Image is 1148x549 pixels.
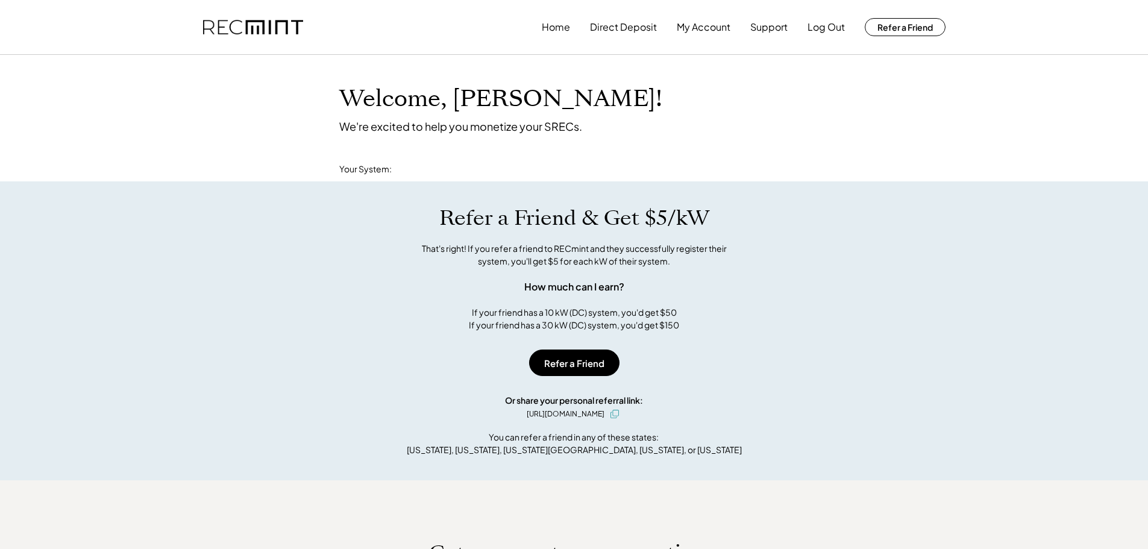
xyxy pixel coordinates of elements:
[865,18,946,36] button: Refer a Friend
[524,280,624,294] div: How much can I earn?
[542,15,570,39] button: Home
[339,163,392,175] div: Your System:
[407,431,742,456] div: You can refer a friend in any of these states: [US_STATE], [US_STATE], [US_STATE][GEOGRAPHIC_DATA...
[590,15,657,39] button: Direct Deposit
[409,242,740,268] div: That's right! If you refer a friend to RECmint and they successfully register their system, you'l...
[339,119,582,133] div: We're excited to help you monetize your SRECs.
[529,350,619,376] button: Refer a Friend
[469,306,679,331] div: If your friend has a 10 kW (DC) system, you'd get $50 If your friend has a 30 kW (DC) system, you...
[203,20,303,35] img: recmint-logotype%403x.png
[750,15,788,39] button: Support
[439,205,709,231] h1: Refer a Friend & Get $5/kW
[607,407,622,421] button: click to copy
[677,15,730,39] button: My Account
[339,85,662,113] h1: Welcome, [PERSON_NAME]!
[505,394,643,407] div: Or share your personal referral link:
[527,409,604,419] div: [URL][DOMAIN_NAME]
[808,15,845,39] button: Log Out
